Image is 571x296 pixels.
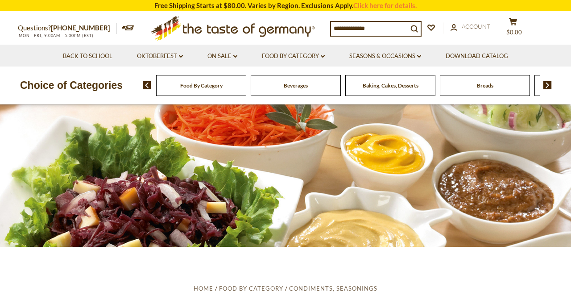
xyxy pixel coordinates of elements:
[349,51,421,61] a: Seasons & Occasions
[207,51,237,61] a: On Sale
[262,51,325,61] a: Food By Category
[51,24,110,32] a: [PHONE_NUMBER]
[462,23,490,30] span: Account
[137,51,183,61] a: Oktoberfest
[284,82,308,89] a: Beverages
[506,29,522,36] span: $0.00
[363,82,418,89] a: Baking, Cakes, Desserts
[180,82,223,89] a: Food By Category
[477,82,493,89] a: Breads
[143,81,151,89] img: previous arrow
[353,1,417,9] a: Click here for details.
[446,51,508,61] a: Download Catalog
[451,22,490,32] a: Account
[500,17,526,40] button: $0.00
[194,285,213,292] a: Home
[18,22,117,34] p: Questions?
[63,51,112,61] a: Back to School
[543,81,552,89] img: next arrow
[18,33,94,38] span: MON - FRI, 9:00AM - 5:00PM (EST)
[219,285,283,292] a: Food By Category
[289,285,377,292] a: Condiments, Seasonings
